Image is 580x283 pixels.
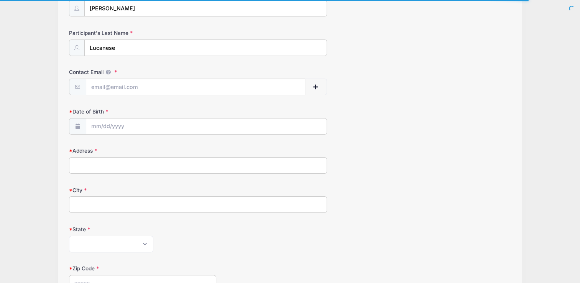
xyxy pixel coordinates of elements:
[69,225,216,233] label: State
[69,29,216,37] label: Participant's Last Name
[86,118,327,135] input: mm/dd/yyyy
[69,68,216,76] label: Contact Email
[69,265,216,272] label: Zip Code
[69,147,216,155] label: Address
[84,39,327,56] input: Participant's Last Name
[69,108,216,115] label: Date of Birth
[69,186,216,194] label: City
[86,79,305,95] input: email@email.com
